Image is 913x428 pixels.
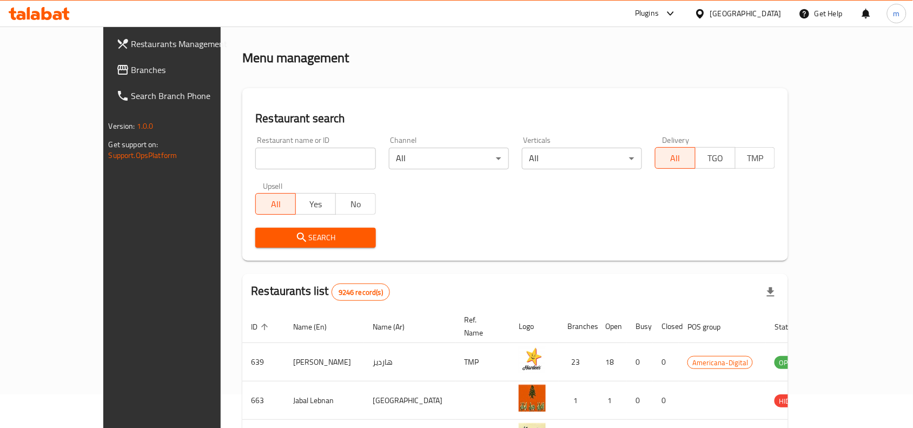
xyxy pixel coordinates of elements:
[335,193,376,215] button: No
[464,313,497,339] span: Ref. Name
[289,15,361,28] span: Menu management
[109,119,135,133] span: Version:
[340,196,372,212] span: No
[653,310,679,343] th: Closed
[300,196,332,212] span: Yes
[775,320,810,333] span: Status
[285,381,364,420] td: Jabal Lebnan
[108,57,256,83] a: Branches
[597,381,627,420] td: 1
[627,343,653,381] td: 0
[559,381,597,420] td: 1
[559,343,597,381] td: 23
[242,343,285,381] td: 639
[519,385,546,412] img: Jabal Lebnan
[242,49,349,67] h2: Menu management
[251,283,390,301] h2: Restaurants list
[627,381,653,420] td: 0
[655,147,696,169] button: All
[255,110,775,127] h2: Restaurant search
[389,148,509,169] div: All
[735,147,776,169] button: TMP
[775,394,807,407] div: HIDDEN
[285,343,364,381] td: [PERSON_NAME]
[597,310,627,343] th: Open
[293,320,341,333] span: Name (En)
[519,346,546,373] img: Hardee's
[653,343,679,381] td: 0
[281,15,285,28] li: /
[695,147,736,169] button: TGO
[108,31,256,57] a: Restaurants Management
[775,395,807,407] span: HIDDEN
[109,137,158,152] span: Get support on:
[131,89,247,102] span: Search Branch Phone
[455,343,510,381] td: TMP
[700,150,731,166] span: TGO
[255,193,296,215] button: All
[660,150,691,166] span: All
[663,136,690,144] label: Delivery
[635,7,659,20] div: Plugins
[710,8,782,19] div: [GEOGRAPHIC_DATA]
[242,381,285,420] td: 663
[263,182,283,190] label: Upsell
[264,231,367,245] span: Search
[137,119,154,133] span: 1.0.0
[131,37,247,50] span: Restaurants Management
[295,193,336,215] button: Yes
[894,8,900,19] span: m
[255,148,375,169] input: Search for restaurant name or ID..
[364,343,455,381] td: هارديز
[627,310,653,343] th: Busy
[364,381,455,420] td: [GEOGRAPHIC_DATA]
[653,381,679,420] td: 0
[332,287,389,298] span: 9246 record(s)
[260,196,292,212] span: All
[109,148,177,162] a: Support.OpsPlatform
[687,320,735,333] span: POS group
[242,15,277,28] a: Home
[775,357,801,369] span: OPEN
[688,357,752,369] span: Americana-Digital
[597,343,627,381] td: 18
[522,148,642,169] div: All
[373,320,419,333] span: Name (Ar)
[251,320,272,333] span: ID
[255,228,375,248] button: Search
[510,310,559,343] th: Logo
[740,150,771,166] span: TMP
[108,83,256,109] a: Search Branch Phone
[131,63,247,76] span: Branches
[559,310,597,343] th: Branches
[332,284,390,301] div: Total records count
[758,279,784,305] div: Export file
